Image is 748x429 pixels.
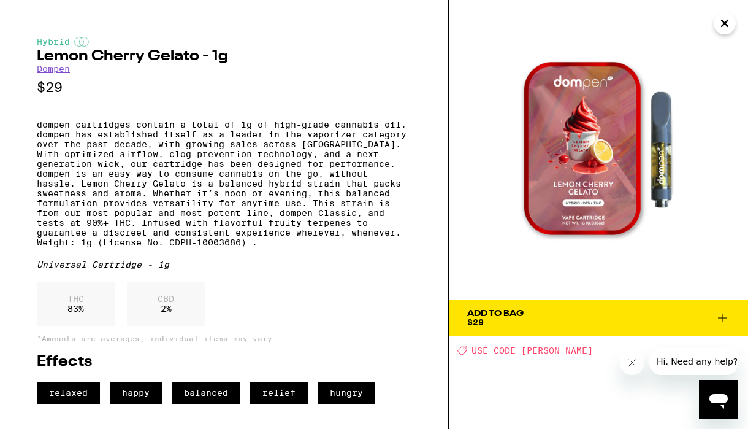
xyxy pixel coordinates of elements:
[37,260,411,269] div: Universal Cartridge - 1g
[37,282,115,326] div: 83 %
[471,346,593,355] span: USE CODE [PERSON_NAME]
[37,64,70,74] a: Dompen
[649,348,738,375] iframe: Message from company
[67,294,84,304] p: THC
[699,380,738,419] iframe: Button to launch messaging window
[37,49,411,64] h2: Lemon Cherry Gelato - 1g
[37,80,411,95] p: $29
[467,317,484,327] span: $29
[37,120,411,247] p: dompen cartridges contain a total of 1g of high-grade cannabis oil. dompen has established itself...
[158,294,174,304] p: CBD
[620,350,644,375] iframe: Close message
[172,382,240,404] span: balanced
[127,282,205,326] div: 2 %
[110,382,162,404] span: happy
[250,382,308,404] span: relief
[449,300,748,336] button: Add To Bag$29
[318,382,375,404] span: hungry
[467,309,524,318] div: Add To Bag
[37,355,411,369] h2: Effects
[714,12,736,34] button: Close
[37,334,411,342] p: *Amounts are averages, individual items may vary.
[37,382,100,404] span: relaxed
[74,37,89,47] img: hybridColor.svg
[37,37,411,47] div: Hybrid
